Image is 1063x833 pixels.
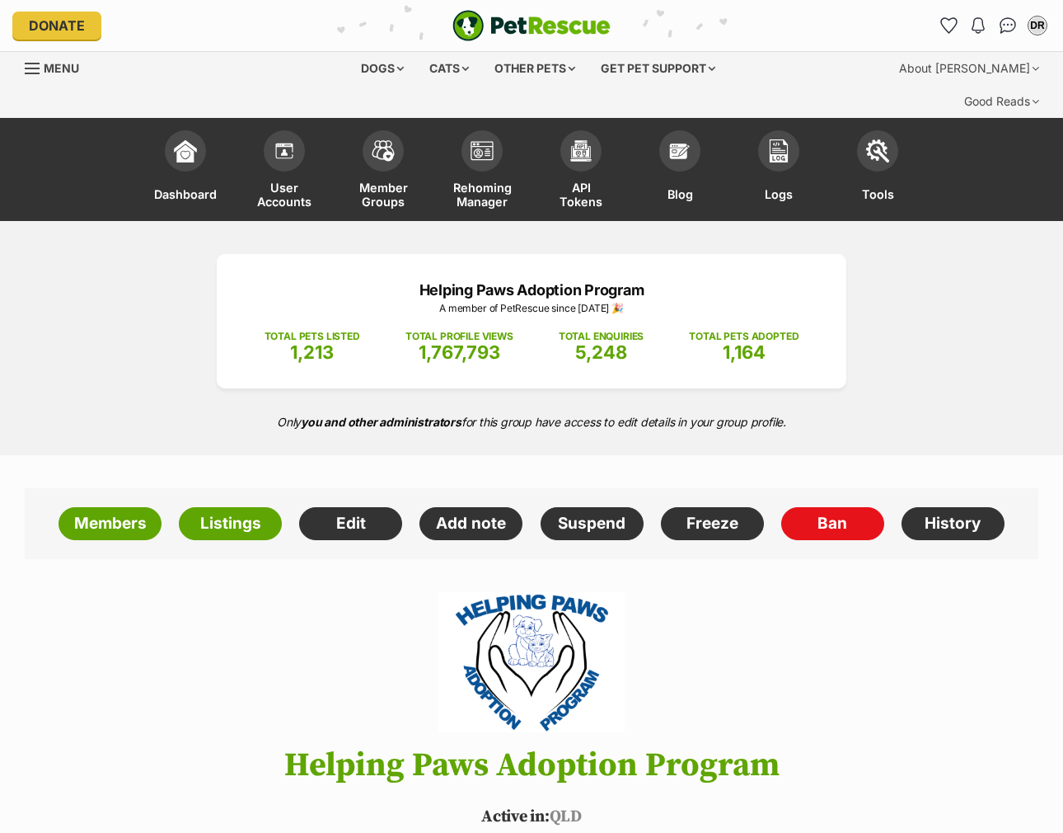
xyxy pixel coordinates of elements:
a: Blog [630,122,729,221]
a: Conversations [995,12,1021,39]
a: Menu [25,52,91,82]
a: PetRescue [452,10,611,41]
span: Tools [862,180,894,209]
img: notifications-46538b983faf8c2785f20acdc204bb7945ddae34d4c08c2a6579f10ce5e182be.svg [972,17,985,34]
span: Logs [765,180,793,209]
img: team-members-icon-5396bd8760b3fe7c0b43da4ab00e1e3bb1a5d9ba89233759b79545d2d3fc5d0d.svg [372,140,395,162]
a: Tools [828,122,927,221]
p: TOTAL PETS ADOPTED [689,329,798,344]
span: Blog [667,180,693,209]
img: dashboard-icon-eb2f2d2d3e046f16d808141f083e7271f6b2e854fb5c12c21221c1fb7104beca.svg [174,139,197,162]
a: Freeze [661,507,764,540]
a: Logs [729,122,828,221]
span: Active in: [481,807,549,827]
p: Helping Paws Adoption Program [241,279,822,301]
a: Rehoming Manager [433,122,531,221]
a: API Tokens [531,122,630,221]
div: DR [1029,17,1046,34]
img: logo-e224e6f780fb5917bec1dbf3a21bbac754714ae5b6737aabdf751b685950b380.svg [452,10,611,41]
a: Favourites [935,12,962,39]
a: Donate [12,12,101,40]
a: History [901,507,1004,540]
span: Member Groups [354,180,412,209]
img: logs-icon-5bf4c29380941ae54b88474b1138927238aebebbc450bc62c8517511492d5a22.svg [767,139,790,162]
div: Dogs [349,52,415,85]
a: Edit [299,507,402,540]
img: chat-41dd97257d64d25036548639549fe6c8038ab92f7586957e7f3b1b290dea8141.svg [1000,17,1017,34]
img: Helping Paws Adoption Program [438,592,625,732]
a: Listings [179,507,282,540]
img: tools-icon-677f8b7d46040df57c17cb185196fc8e01b2b03676c49af7ba82c462532e62ee.svg [866,139,889,162]
a: Members [59,507,162,540]
a: User Accounts [235,122,334,221]
span: Dashboard [154,180,217,209]
p: TOTAL PETS LISTED [265,329,360,344]
img: api-icon-849e3a9e6f871e3acf1f60245d25b4cd0aad652aa5f5372336901a6a67317bd8.svg [569,139,592,162]
a: Add note [419,507,522,540]
p: TOTAL PROFILE VIEWS [405,329,513,344]
img: blogs-icon-e71fceff818bbaa76155c998696f2ea9b8fc06abc828b24f45ee82a475c2fd99.svg [668,139,691,162]
span: User Accounts [255,180,313,209]
div: Cats [418,52,480,85]
p: A member of PetRescue since [DATE] 🎉 [241,301,822,316]
span: 5,248 [575,341,627,363]
ul: Account quick links [935,12,1051,39]
strong: you and other administrators [301,415,461,429]
span: API Tokens [552,180,610,209]
span: 1,767,793 [419,341,500,363]
span: Menu [44,61,79,75]
button: My account [1024,12,1051,39]
div: About [PERSON_NAME] [887,52,1051,85]
a: Dashboard [136,122,235,221]
div: Good Reads [953,85,1051,118]
span: 1,164 [723,341,766,363]
span: 1,213 [290,341,334,363]
button: Notifications [965,12,991,39]
div: Other pets [483,52,587,85]
a: Suspend [541,507,644,540]
p: TOTAL ENQUIRIES [559,329,644,344]
span: Rehoming Manager [453,180,512,209]
img: group-profile-icon-3fa3cf56718a62981997c0bc7e787c4b2cf8bcc04b72c1350f741eb67cf2f40e.svg [471,141,494,161]
a: Member Groups [334,122,433,221]
img: members-icon-d6bcda0bfb97e5ba05b48644448dc2971f67d37433e5abca221da40c41542bd5.svg [273,139,296,162]
a: Ban [781,507,884,540]
div: Get pet support [589,52,727,85]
